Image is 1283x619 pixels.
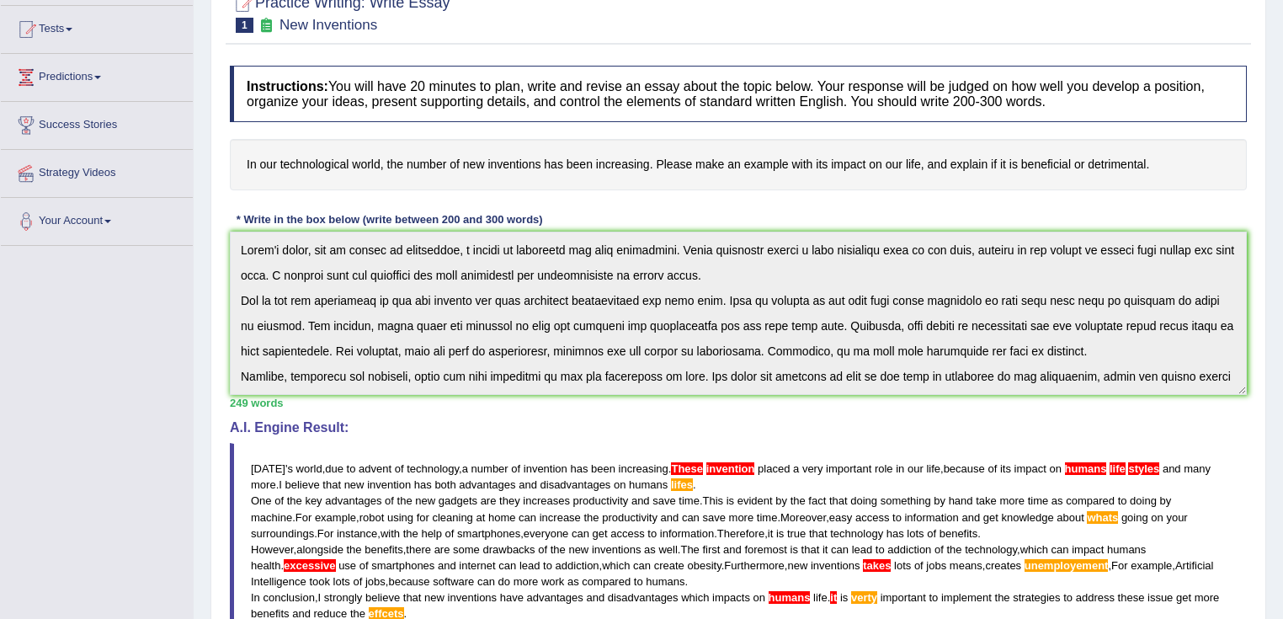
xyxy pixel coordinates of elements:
[914,559,924,572] span: of
[646,575,684,588] span: humans
[524,462,567,475] span: invention
[511,462,520,475] span: of
[863,559,891,572] span: It seems that the correct verb form here is “take”. (did you mean: take)
[337,527,377,540] span: instance
[729,511,754,524] span: more
[556,559,599,572] span: addiction
[476,511,485,524] span: at
[433,575,474,588] span: software
[432,511,472,524] span: cleaning
[1147,591,1173,604] span: issue
[424,591,445,604] span: new
[1076,591,1115,604] span: address
[802,462,823,475] span: very
[855,511,889,524] span: access
[414,478,432,491] span: has
[445,527,455,540] span: of
[809,527,828,540] span: that
[371,559,434,572] span: smartphones
[1001,511,1053,524] span: knowledge
[359,462,391,475] span: advent
[702,511,725,524] span: save
[1131,559,1172,572] span: example
[679,494,700,507] span: time
[654,559,684,572] span: create
[295,511,312,524] span: For
[381,527,400,540] span: with
[274,494,284,507] span: of
[481,494,497,507] span: are
[583,511,599,524] span: the
[434,543,450,556] span: are
[811,559,860,572] span: inventions
[1126,462,1129,475] span: This noun is normally spelled as one word. (did you mean: lifestyles)
[831,543,849,556] span: can
[582,575,631,588] span: compared
[322,478,341,491] span: that
[365,543,403,556] span: benefits
[1,6,193,48] a: Tests
[801,543,820,556] span: that
[995,591,1010,604] span: the
[702,543,720,556] span: first
[1166,511,1187,524] span: your
[681,591,709,604] span: which
[439,494,477,507] span: gadgets
[1176,591,1191,604] span: get
[540,478,611,491] span: disadvantages
[247,79,328,93] b: Instructions:
[388,575,429,588] span: because
[717,527,764,540] span: Therefore
[629,478,668,491] span: humans
[926,462,940,475] span: life
[359,559,369,572] span: of
[251,511,292,524] span: machine
[881,591,926,604] span: important
[687,559,721,572] span: obesity
[421,527,442,540] span: help
[309,575,330,588] span: took
[644,543,656,556] span: as
[403,591,422,604] span: that
[500,591,524,604] span: have
[791,494,806,507] span: the
[1025,559,1109,572] span: Possible spelling mistake found. (did you mean: unemployment)
[787,527,806,540] span: true
[318,591,322,604] span: I
[572,527,589,540] span: can
[926,559,946,572] span: jobs
[1028,494,1049,507] span: time
[296,462,322,475] span: world
[453,543,480,556] span: some
[881,494,931,507] span: something
[940,527,978,540] span: benefits
[934,494,945,507] span: by
[305,494,322,507] span: key
[438,559,456,572] span: and
[1014,462,1046,475] span: impact
[365,591,400,604] span: believe
[593,527,608,540] span: get
[999,494,1025,507] span: more
[887,543,931,556] span: addiction
[1163,462,1181,475] span: and
[753,591,765,604] span: on
[826,462,871,475] span: important
[712,591,750,604] span: impacts
[251,575,306,588] span: Intelligence
[434,478,455,491] span: both
[543,559,552,572] span: to
[658,543,677,556] span: well
[346,543,361,556] span: the
[780,511,826,524] span: Moreover
[285,478,320,491] span: believe
[829,511,852,524] span: easy
[744,543,787,556] span: foremost
[875,462,893,475] span: role
[519,511,536,524] span: can
[787,559,807,572] span: new
[406,543,431,556] span: there
[1,102,193,144] a: Success Stories
[567,575,579,588] span: as
[230,211,549,227] div: * Write in the box below (write between 200 and 300 words)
